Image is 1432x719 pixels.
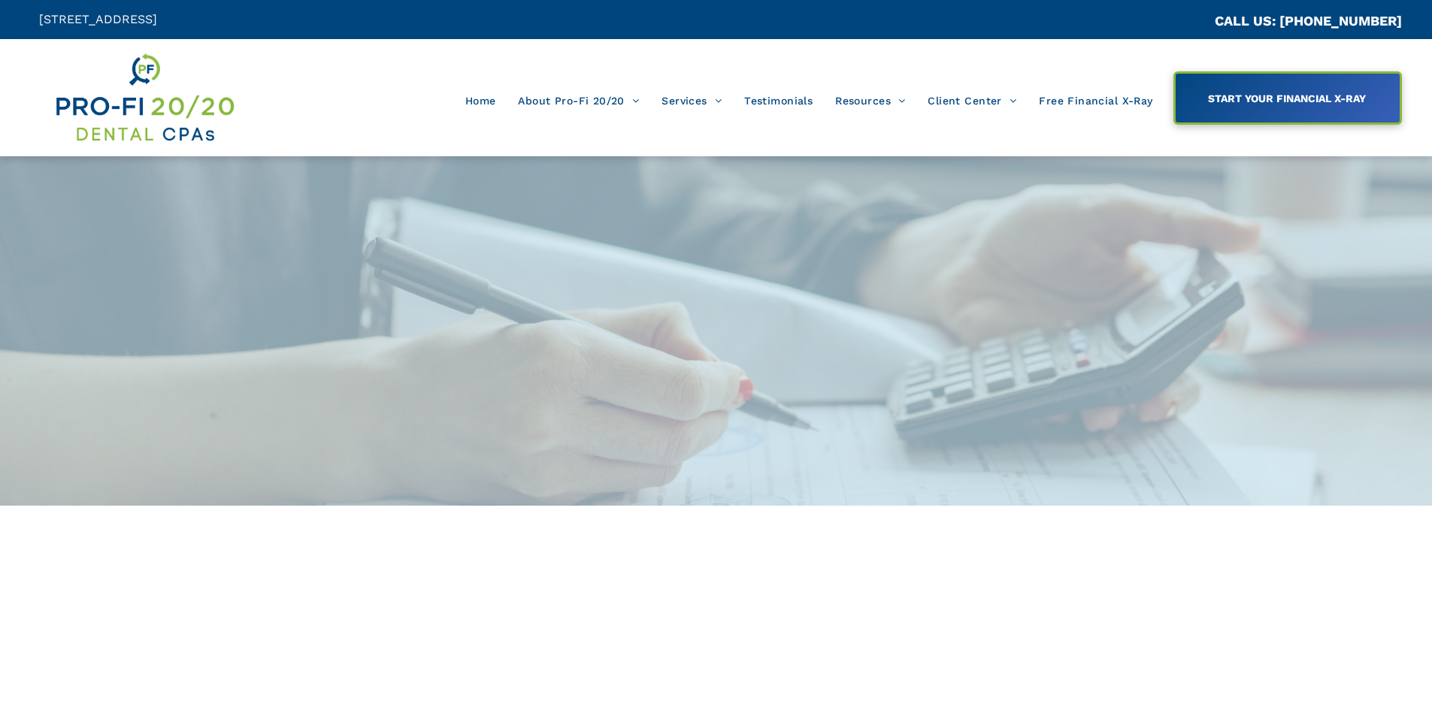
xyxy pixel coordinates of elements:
[650,86,733,115] a: Services
[1203,85,1371,112] span: START YOUR FINANCIAL X-RAY
[53,50,235,145] img: Get Dental CPA Consulting, Bookkeeping, & Bank Loans
[1028,86,1164,115] a: Free Financial X-Ray
[1173,71,1402,125] a: START YOUR FINANCIAL X-RAY
[824,86,916,115] a: Resources
[733,86,824,115] a: Testimonials
[39,12,157,26] span: [STREET_ADDRESS]
[916,86,1028,115] a: Client Center
[1215,13,1402,29] a: CALL US: [PHONE_NUMBER]
[507,86,650,115] a: About Pro-Fi 20/20
[1151,14,1215,29] span: CA::CALLC
[454,86,507,115] a: Home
